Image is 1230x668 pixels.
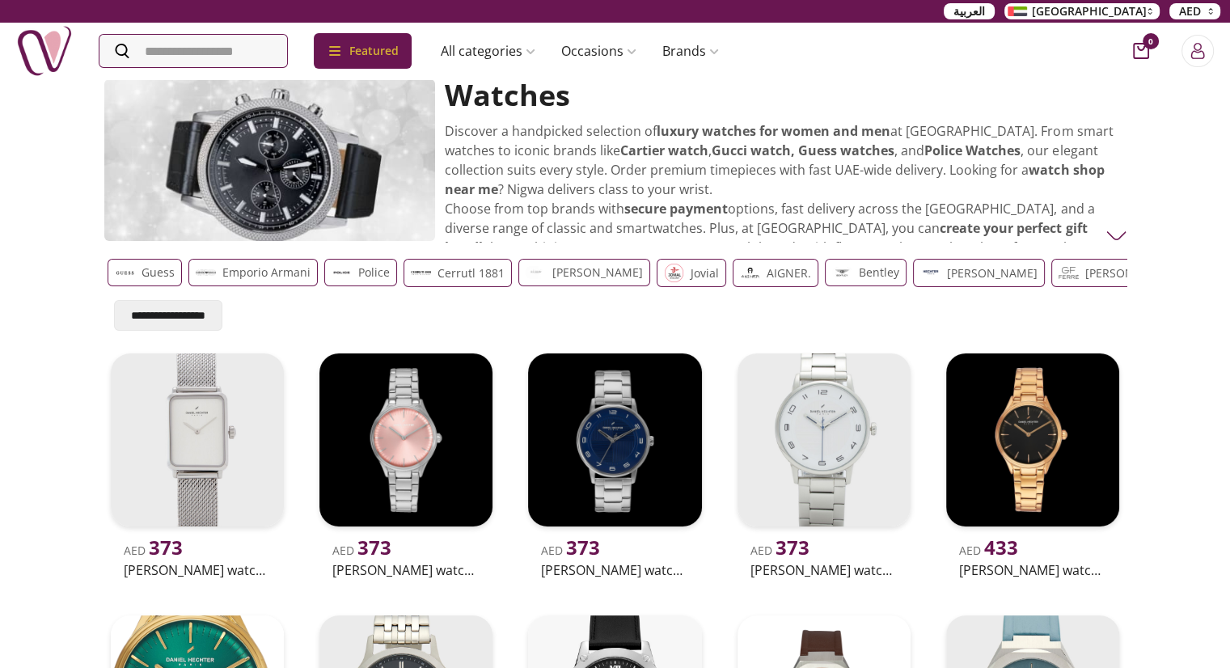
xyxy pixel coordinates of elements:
[1032,3,1147,19] span: [GEOGRAPHIC_DATA]
[196,269,216,276] img: gifts-uae-Emporio Armani
[541,560,688,580] h2: [PERSON_NAME] watch dhg00505
[767,264,811,283] p: AIGNER.
[940,347,1126,583] a: uae-gifts-DANIEL HECHTER WATCH DHL00105AED 433[PERSON_NAME] watch dhl00105
[959,543,1018,558] span: AED
[124,543,183,558] span: AED
[566,534,600,560] span: 373
[946,353,1119,526] img: uae-gifts-DANIEL HECHTER WATCH DHL00105
[1181,35,1214,67] button: Login
[358,263,390,282] p: Police
[528,353,701,526] img: uae-gifts-DANIEL HECHTER WATCH DHG00505
[1008,6,1027,16] img: Arabic_dztd3n.png
[445,121,1116,277] p: Discover a handpicked selection of at [GEOGRAPHIC_DATA]. From smart watches to iconic brands like...
[1169,3,1220,19] button: AED
[332,543,391,558] span: AED
[1106,226,1126,246] img: Watches
[332,560,480,580] h2: [PERSON_NAME] watch dhl00101
[428,35,548,67] a: All categories
[313,347,499,583] a: uae-gifts-DANIEL HECHTER WATCH DHL00101AED 373[PERSON_NAME] watch dhl00101
[798,142,894,159] strong: Guess watches
[620,142,708,159] strong: Cartier watch
[959,560,1106,580] h2: [PERSON_NAME] watch dhl00105
[111,353,284,526] img: uae-gifts-DANIEL HECHTER WATCH DHL00406
[548,35,649,67] a: Occasions
[526,266,546,279] img: gifts-uae-guy-laroche
[115,265,135,281] img: gifts-uae-Guess
[953,3,985,19] span: العربية
[691,264,719,283] p: jovial
[859,263,899,282] p: Bentley
[624,200,728,218] strong: secure payment
[1143,33,1159,49] span: 0
[149,534,183,560] span: 373
[314,33,412,69] div: Featured
[357,534,391,560] span: 373
[649,35,732,67] a: Brands
[1004,3,1160,19] button: [GEOGRAPHIC_DATA]
[142,263,175,282] p: Guess
[1133,43,1149,59] button: cart-button
[731,347,917,583] a: uae-gifts-DANIEL HECHTER WATCH DHG00504AED 373[PERSON_NAME] watch dhg00504
[1179,3,1201,19] span: AED
[924,142,1021,159] strong: Police Watches
[222,263,311,282] p: Emporio Armani
[664,263,684,283] img: gifts-uae-jovial
[445,79,1116,112] h2: Watches
[920,263,940,283] img: gifts-uae-DANIEL
[99,35,287,67] input: Search
[541,543,600,558] span: AED
[16,23,73,79] img: Nigwa-uae-gifts
[411,263,431,283] img: gifts-uae-Cerrutl 1881
[712,142,795,159] strong: Gucci watch,
[124,560,271,580] h2: [PERSON_NAME] watch dhl00406
[750,560,898,580] h2: [PERSON_NAME] watch dhg00504
[1085,264,1176,283] p: [PERSON_NAME]
[832,267,852,278] img: gifts-uae-Bentley
[552,263,643,282] p: [PERSON_NAME]
[104,79,436,241] img: gifts-uae-watches
[740,263,760,283] img: gifts-uae-AIGNER.
[1059,263,1079,283] img: gifts-uae-GF ferre
[750,543,809,558] span: AED
[776,534,809,560] span: 373
[437,264,505,283] p: Cerrutl 1881
[738,353,911,526] img: uae-gifts-DANIEL HECHTER WATCH DHG00504
[984,534,1018,560] span: 433
[947,264,1038,283] p: [PERSON_NAME]
[522,347,708,583] a: uae-gifts-DANIEL HECHTER WATCH DHG00505AED 373[PERSON_NAME] watch dhg00505
[319,353,492,526] img: uae-gifts-DANIEL HECHTER WATCH DHL00101
[104,347,290,583] a: uae-gifts-DANIEL HECHTER WATCH DHL00406AED 373[PERSON_NAME] watch dhl00406
[657,122,890,140] strong: luxury watches for women and men
[332,267,352,278] img: gifts-uae-Police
